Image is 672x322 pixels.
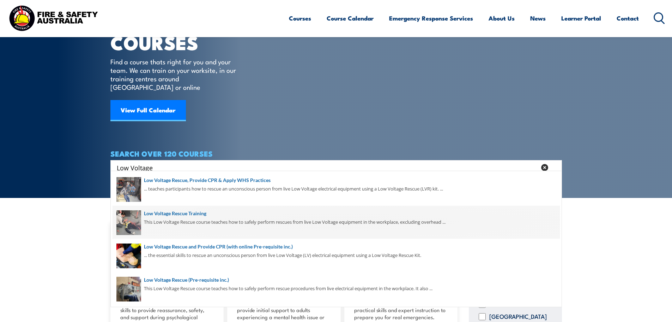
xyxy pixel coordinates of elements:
a: Contact [617,9,639,28]
h4: SEARCH OVER 120 COURSES [110,150,562,157]
a: Low Voltage Rescue and Provide CPR (with online Pre-requisite inc.) [116,243,556,251]
button: Search magnifier button [550,163,559,172]
a: View Full Calendar [110,100,186,121]
a: News [530,9,546,28]
a: Low Voltage Rescue Training [116,210,556,217]
h1: COURSES [110,34,246,51]
label: Online [489,301,506,308]
a: Course Calendar [327,9,374,28]
a: Courses [289,9,311,28]
input: Search input [117,162,537,173]
a: About Us [489,9,515,28]
label: [GEOGRAPHIC_DATA] [489,313,547,320]
a: Emergency Response Services [389,9,473,28]
a: Learner Portal [561,9,601,28]
a: Low Voltage Rescue (Pre-requisite inc.) [116,276,556,284]
form: Search form [118,163,538,172]
a: Low Voltage Rescue, Provide CPR & Apply WHS Practices [116,176,556,184]
p: Find a course thats right for you and your team. We can train on your worksite, in our training c... [110,57,239,91]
